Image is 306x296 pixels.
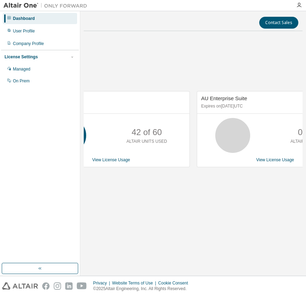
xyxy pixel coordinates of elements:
[37,103,184,109] p: Expires on [DATE] UTC
[13,78,30,84] div: On Prem
[93,280,112,286] div: Privacy
[13,66,30,72] div: Managed
[93,286,192,292] p: © 2025 Altair Engineering, Inc. All Rights Reserved.
[259,17,298,29] button: Contact Sales
[132,126,162,138] p: 42 of 60
[77,282,87,290] img: youtube.svg
[5,54,38,60] div: License Settings
[112,280,158,286] div: Website Terms of Use
[256,157,294,162] a: View License Usage
[42,282,50,290] img: facebook.svg
[92,157,130,162] a: View License Usage
[13,16,35,21] div: Dashboard
[13,41,44,46] div: Company Profile
[126,139,167,145] p: ALTAIR UNITS USED
[201,95,247,101] span: AU Enterprise Suite
[158,280,192,286] div: Cookie Consent
[2,282,38,290] img: altair_logo.svg
[13,28,35,34] div: User Profile
[3,2,91,9] img: Altair One
[54,282,61,290] img: instagram.svg
[65,282,73,290] img: linkedin.svg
